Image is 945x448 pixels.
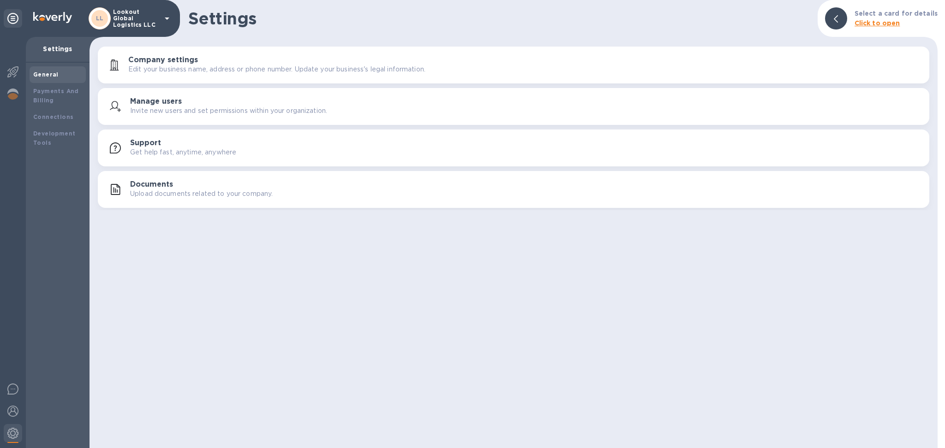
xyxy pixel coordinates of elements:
h3: Company settings [128,56,198,65]
img: Logo [33,12,72,23]
p: Upload documents related to your company. [130,189,273,199]
b: Payments And Billing [33,88,79,104]
button: DocumentsUpload documents related to your company. [98,171,929,208]
b: Click to open [855,19,900,27]
b: General [33,71,59,78]
h3: Manage users [130,97,182,106]
h1: Settings [188,9,810,28]
b: Select a card for details [855,10,938,17]
p: Invite new users and set permissions within your organization. [130,106,327,116]
h3: Documents [130,180,173,189]
h3: Support [130,139,161,147]
b: Connections [33,113,73,120]
button: Company settingsEdit your business name, address or phone number. Update your business's legal in... [98,47,929,83]
p: Get help fast, anytime, anywhere [130,147,236,157]
button: SupportGet help fast, anytime, anywhere [98,130,929,166]
b: LL [96,15,104,22]
button: Manage usersInvite new users and set permissions within your organization. [98,88,929,125]
p: Edit your business name, address or phone number. Update your business's legal information. [128,65,425,74]
div: Unpin categories [4,9,22,28]
p: Settings [33,44,82,53]
b: Development Tools [33,130,75,146]
p: Lookout Global Logistics LLC [113,9,159,28]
